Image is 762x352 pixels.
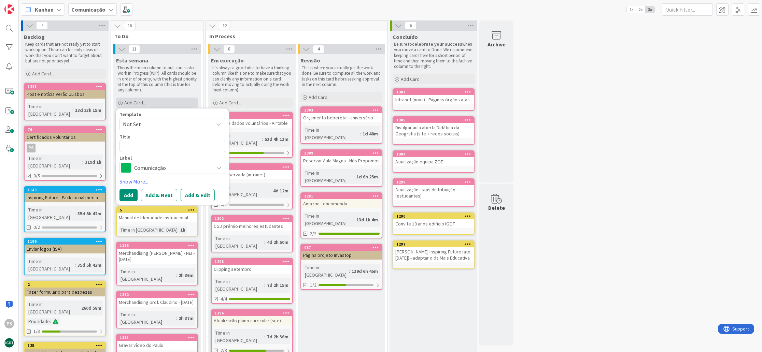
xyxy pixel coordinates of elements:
span: Add Card... [124,100,146,106]
span: Add Card... [32,71,54,77]
span: Add Card... [401,76,423,82]
span: : [349,267,350,275]
p: Keep cards that are not ready yet to start working on. These can be early ideas or work that you ... [25,42,104,64]
div: Time in [GEOGRAPHIC_DATA] [214,132,262,147]
div: Reservar Aula Magna - Nós Propomos [301,156,382,165]
div: 1305Divulgar aula aberta Didática da Geografia (site + redes sociais) [393,117,474,138]
div: 1281 [301,193,382,199]
div: 1299 [393,179,474,185]
div: 1302CGD prémio melhores estudantes [212,216,292,231]
div: 1313Merchandising [PERSON_NAME] - NEI - [DATE] [117,243,197,264]
div: Área reservada (intranet) [212,170,292,179]
div: Clipping setembro [212,265,292,274]
span: Label [119,156,132,160]
span: : [75,261,76,269]
div: 5Manual de Identidade institucional [117,207,197,222]
span: 8 [223,45,235,53]
div: Convite 10 anos edificio IGOT [393,219,474,228]
span: : [354,173,355,180]
div: 1298 [215,259,292,264]
div: Base de dados voluntários - Airtable [212,119,292,128]
span: : [72,106,73,114]
label: Title [119,134,130,140]
a: 1143Inspiring Future - Pack social mediaTime in [GEOGRAPHIC_DATA]:35d 5h 42m0/2 [24,186,106,232]
div: 1241Post e notícia Verão ULisboa [25,84,105,99]
div: Intranet (nova) - Páginas órgãos atas [393,95,474,104]
div: 1264 [215,113,292,118]
div: 1d 48m [361,130,380,137]
div: 1304 [393,151,474,157]
span: : [82,158,83,166]
span: To Do [114,33,195,40]
div: 1307Intranet (nova) - Páginas órgãos atas [393,89,474,104]
a: 1290Convite 10 anos edificio IGOT [393,212,475,235]
div: 1264 [212,113,292,119]
div: 1241 [25,84,105,90]
div: Enviar logos (ISA) [25,245,105,253]
div: 1298Clipping setembro [212,259,292,274]
a: 1241Post e notícia Verão ULisboaTime in [GEOGRAPHIC_DATA]:33d 23h 15m [24,83,106,120]
p: This is where you actually get the work done. Be sure to complete all the work and tasks on this ... [302,65,381,87]
div: 76 [28,127,105,132]
div: Time in [GEOGRAPHIC_DATA] [214,183,270,198]
div: 1296Atualização plano curricular (site) [212,310,292,325]
span: 11 [128,45,140,53]
div: 987 [304,245,382,250]
div: 1281Amazon - encomenda [301,193,382,208]
button: Add & Edit [181,189,215,201]
span: Concluído [393,33,418,40]
span: In Process [209,33,379,40]
div: Orçamento beberete - aniversário [301,113,382,122]
a: 1298Clipping setembroTime in [GEOGRAPHIC_DATA]:7d 2h 15m4/4 [211,258,293,304]
div: [PERSON_NAME] Inspiring Future (até [DATE]) - adaptar o da Mais Educativa [393,247,474,262]
button: Add & Next [141,189,177,201]
div: 987Página projeto Invastop [301,245,382,260]
div: 1264Base de dados voluntários - Airtable [212,113,292,128]
div: 1303Orçamento beberete - aniversário [301,107,382,122]
div: 1307 [396,90,474,94]
span: : [264,238,265,246]
span: 7 [36,21,48,30]
span: : [50,318,51,325]
div: Prioridade [27,318,50,325]
a: 1302CGD prémio melhores estudantesTime in [GEOGRAPHIC_DATA]:4d 2h 50m [211,215,293,252]
div: Inspiring Future - Pack social media [25,193,105,202]
div: Merchandising [PERSON_NAME] - NEI - [DATE] [117,249,197,264]
div: 1312Merchandising prof. Claudino - [DATE] [117,292,197,307]
div: 1179 [215,165,292,170]
span: : [178,226,179,234]
input: Quick Filter... [662,3,713,16]
span: : [75,210,76,217]
div: 319d 1h [83,158,103,166]
button: Add [119,189,138,201]
div: 1309 [304,151,382,156]
div: 1143Inspiring Future - Pack social media [25,187,105,202]
div: Atualização equipa ZOE [393,157,474,166]
div: 4d 2h 50m [265,238,290,246]
span: : [264,333,265,340]
a: 1307Intranet (nova) - Páginas órgãos atas [393,88,475,111]
a: 5Manual de Identidade institucionalTime in [GEOGRAPHIC_DATA]:1h [116,206,198,236]
span: 12 [219,22,230,30]
p: Be sure to when you move a card to Done. We recommend keeping cards here for s short period of ti... [394,42,473,69]
div: 53d 4h 13m [263,135,290,143]
div: 7d 2h 15m [265,281,290,289]
div: 1179 [212,164,292,170]
div: Time in [GEOGRAPHIC_DATA] [214,278,264,293]
span: 4/4 [221,295,227,303]
span: 0/2 [33,224,40,231]
div: Time in [GEOGRAPHIC_DATA] [303,126,360,141]
span: Template [119,112,141,117]
div: 1309 [301,150,382,156]
div: Certificados voluntários [25,133,105,142]
div: 33d 23h 15m [73,106,103,114]
div: 1302 [212,216,292,222]
a: 1304Atualização equipa ZOE [393,150,475,173]
div: 260d 58m [80,304,103,312]
div: 13d 1h 4m [355,216,380,223]
div: 139d 6h 45m [350,267,380,275]
div: 35d 5h 42m [76,261,103,269]
div: 1312 [117,292,197,298]
span: 6 [405,21,417,30]
span: Esta semana [116,57,148,64]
